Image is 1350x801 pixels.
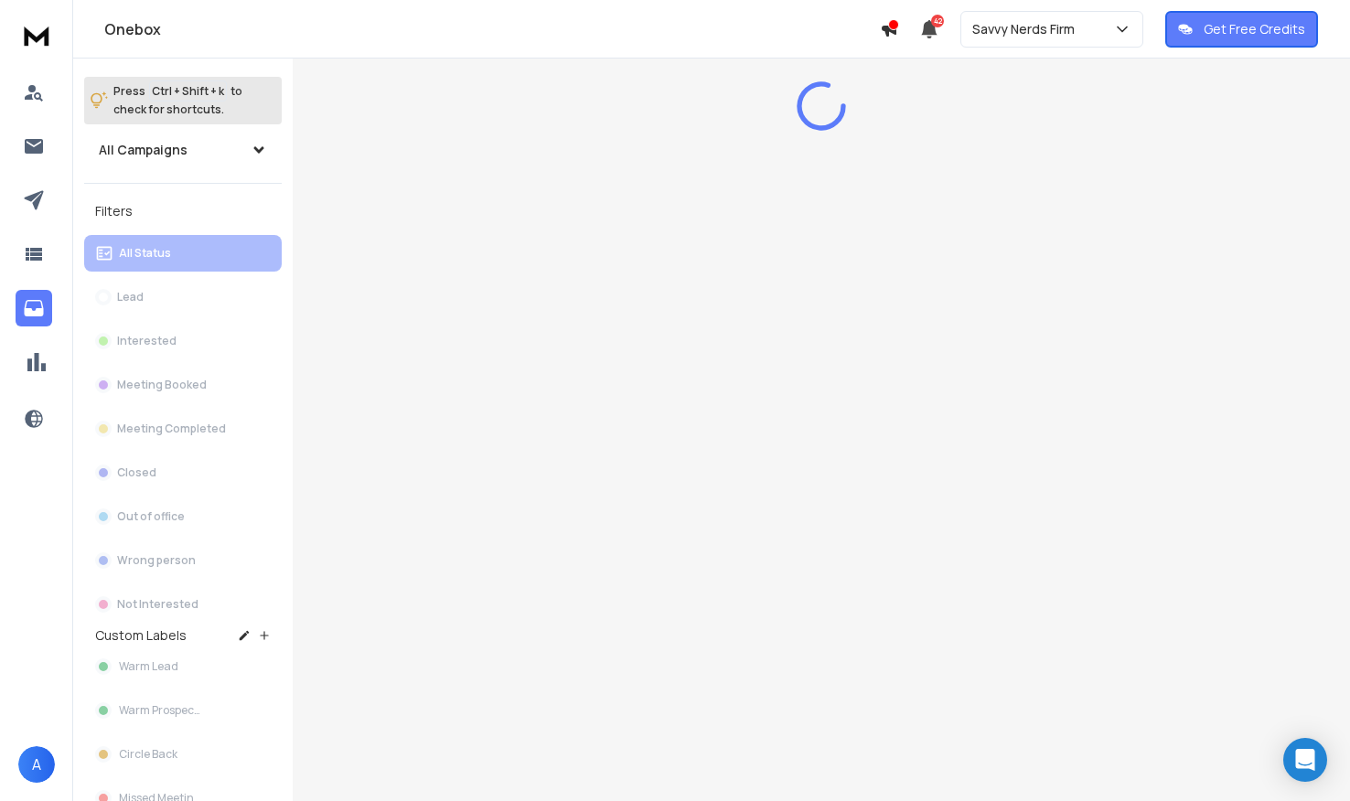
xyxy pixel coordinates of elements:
[931,15,944,27] span: 42
[1204,20,1305,38] p: Get Free Credits
[113,82,242,119] p: Press to check for shortcuts.
[84,198,282,224] h3: Filters
[18,18,55,52] img: logo
[104,18,880,40] h1: Onebox
[99,141,187,159] h1: All Campaigns
[95,626,187,645] h3: Custom Labels
[972,20,1082,38] p: Savvy Nerds Firm
[1283,738,1327,782] div: Open Intercom Messenger
[18,746,55,783] button: A
[149,80,227,101] span: Ctrl + Shift + k
[84,132,282,168] button: All Campaigns
[1165,11,1318,48] button: Get Free Credits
